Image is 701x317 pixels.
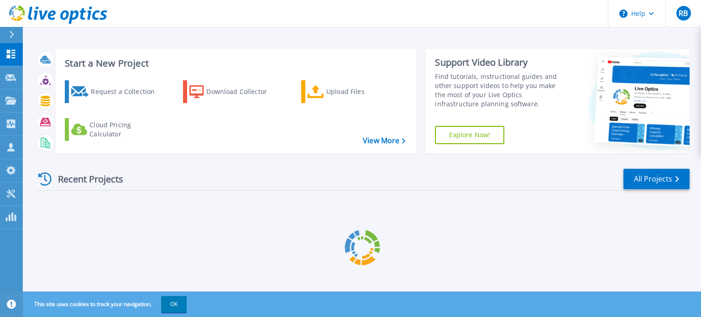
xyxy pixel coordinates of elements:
span: This site uses cookies to track your navigation. [25,296,187,312]
span: RB [679,10,688,17]
button: OK [161,296,187,312]
div: Cloud Pricing Calculator [89,120,162,139]
div: Download Collector [206,83,279,101]
a: Explore Now! [435,126,504,144]
a: View More [363,136,405,145]
a: All Projects [623,169,690,189]
a: Request a Collection [65,80,167,103]
div: Find tutorials, instructional guides and other support videos to help you make the most of your L... [435,72,567,109]
div: Request a Collection [91,83,164,101]
a: Cloud Pricing Calculator [65,118,167,141]
div: Recent Projects [35,168,136,190]
h3: Start a New Project [65,58,405,68]
div: Upload Files [326,83,399,101]
a: Upload Files [301,80,403,103]
a: Download Collector [183,80,285,103]
div: Support Video Library [435,57,567,68]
